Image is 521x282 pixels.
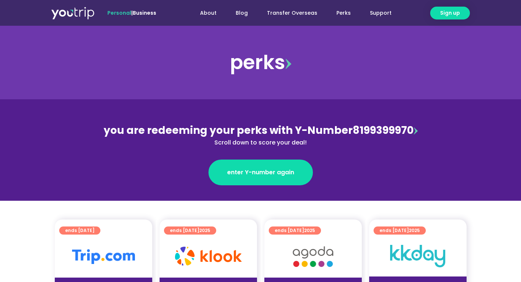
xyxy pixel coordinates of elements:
div: 8199399970 [101,123,420,147]
a: Transfer Overseas [257,6,327,20]
span: Personal [107,9,131,17]
a: Perks [327,6,360,20]
span: ends [DATE] [65,226,94,235]
span: 2025 [199,227,210,233]
span: ends [DATE] [170,226,210,235]
a: Support [360,6,401,20]
span: | [107,9,156,17]
a: ends [DATE]2025 [269,226,321,235]
span: ends [DATE] [275,226,315,235]
a: Blog [226,6,257,20]
span: Sign up [440,9,460,17]
div: Scroll down to score your deal! [101,138,420,147]
a: ends [DATE] [59,226,100,235]
span: enter Y-number again [227,168,294,177]
span: 2025 [409,227,420,233]
a: ends [DATE]2025 [164,226,216,235]
a: ends [DATE]2025 [374,226,426,235]
a: About [190,6,226,20]
span: ends [DATE] [379,226,420,235]
span: you are redeeming your perks with Y-Number [104,123,353,138]
span: 2025 [304,227,315,233]
a: enter Y-number again [208,160,313,185]
a: Sign up [430,7,470,19]
nav: Menu [176,6,401,20]
a: Business [133,9,156,17]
